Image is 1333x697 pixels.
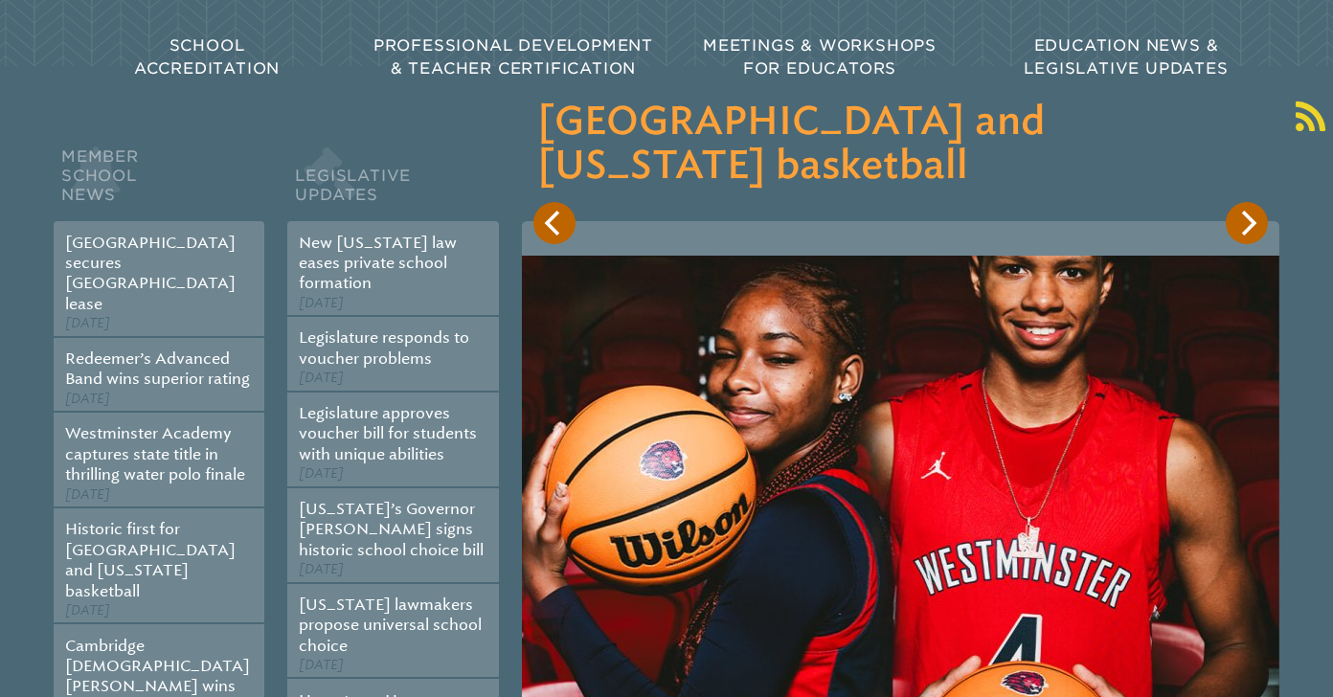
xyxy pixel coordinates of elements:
[1226,202,1268,244] button: Next
[65,486,110,503] span: [DATE]
[537,56,1264,189] h3: Historic first for [GEOGRAPHIC_DATA] and [US_STATE] basketball
[65,315,110,331] span: [DATE]
[65,520,236,599] a: Historic first for [GEOGRAPHIC_DATA] and [US_STATE] basketball
[299,328,469,367] a: Legislature responds to voucher problems
[65,349,250,388] a: Redeemer’s Advanced Band wins superior rating
[703,36,937,78] span: Meetings & Workshops for Educators
[299,465,344,482] span: [DATE]
[299,561,344,577] span: [DATE]
[299,370,344,386] span: [DATE]
[65,424,245,483] a: Westminster Academy captures state title in thrilling water polo finale
[134,36,280,78] span: School Accreditation
[299,234,457,293] a: New [US_STATE] law eases private school formation
[299,404,477,463] a: Legislature approves voucher bill for students with unique abilities
[65,234,236,313] a: [GEOGRAPHIC_DATA] secures [GEOGRAPHIC_DATA] lease
[65,602,110,618] span: [DATE]
[54,143,264,221] h2: Member School News
[1024,36,1228,78] span: Education News & Legislative Updates
[65,391,110,407] span: [DATE]
[299,657,344,673] span: [DATE]
[533,202,576,244] button: Previous
[299,596,482,655] a: [US_STATE] lawmakers propose universal school choice
[299,500,484,559] a: [US_STATE]’s Governor [PERSON_NAME] signs historic school choice bill
[287,143,498,221] h2: Legislative Updates
[373,36,653,78] span: Professional Development & Teacher Certification
[299,295,344,311] span: [DATE]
